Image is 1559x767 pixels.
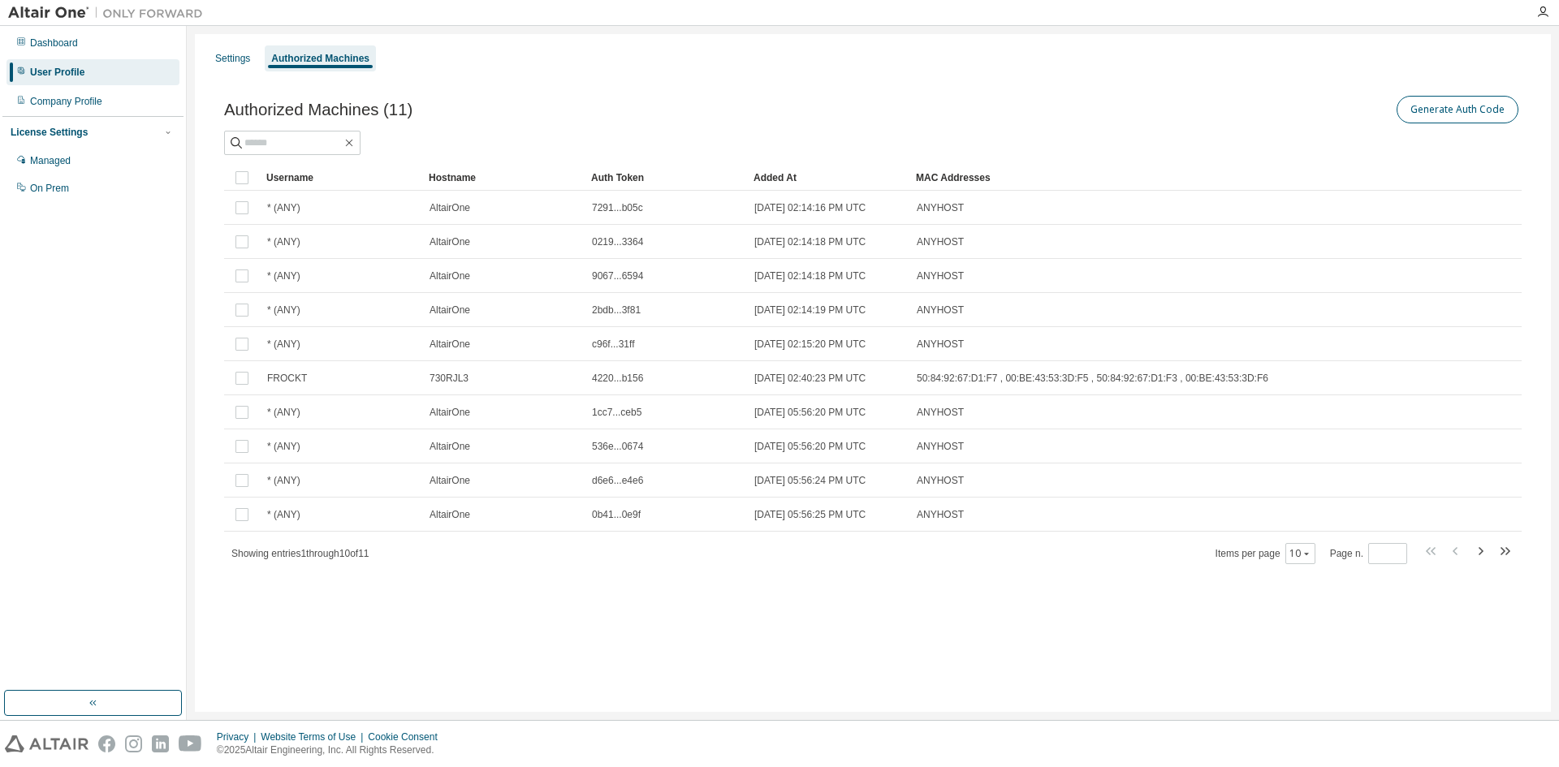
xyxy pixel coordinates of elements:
[592,269,643,282] span: 9067...6594
[231,548,369,559] span: Showing entries 1 through 10 of 11
[430,235,470,248] span: AltairOne
[592,474,643,487] span: d6e6...e4e6
[430,440,470,453] span: AltairOne
[917,406,964,419] span: ANYHOST
[261,730,368,743] div: Website Terms of Use
[1216,543,1315,564] span: Items per page
[591,165,741,191] div: Auth Token
[30,66,84,79] div: User Profile
[267,201,300,214] span: * (ANY)
[98,735,115,752] img: facebook.svg
[430,269,470,282] span: AltairOne
[917,304,964,317] span: ANYHOST
[30,37,78,50] div: Dashboard
[592,235,643,248] span: 0219...3364
[1289,547,1311,560] button: 10
[267,406,300,419] span: * (ANY)
[429,165,578,191] div: Hostname
[917,201,964,214] span: ANYHOST
[430,508,470,521] span: AltairOne
[430,338,470,351] span: AltairOne
[592,338,634,351] span: c96f...31ff
[267,474,300,487] span: * (ANY)
[217,730,261,743] div: Privacy
[430,201,470,214] span: AltairOne
[266,165,416,191] div: Username
[592,440,643,453] span: 536e...0674
[754,235,866,248] span: [DATE] 02:14:18 PM UTC
[267,304,300,317] span: * (ANY)
[5,735,89,752] img: altair_logo.svg
[152,735,169,752] img: linkedin.svg
[592,508,641,521] span: 0b41...0e9f
[917,269,964,282] span: ANYHOST
[30,182,69,195] div: On Prem
[917,235,964,248] span: ANYHOST
[754,440,866,453] span: [DATE] 05:56:20 PM UTC
[592,372,643,385] span: 4220...b156
[754,201,866,214] span: [DATE] 02:14:16 PM UTC
[1330,543,1407,564] span: Page n.
[917,338,964,351] span: ANYHOST
[271,52,369,65] div: Authorized Machines
[754,474,866,487] span: [DATE] 05:56:24 PM UTC
[267,235,300,248] span: * (ANY)
[267,372,307,385] span: FROCKT
[592,304,641,317] span: 2bdb...3f81
[917,508,964,521] span: ANYHOST
[754,304,866,317] span: [DATE] 02:14:19 PM UTC
[30,154,71,167] div: Managed
[368,730,447,743] div: Cookie Consent
[1397,96,1518,123] button: Generate Auth Code
[125,735,142,752] img: instagram.svg
[267,338,300,351] span: * (ANY)
[430,372,469,385] span: 730RJL3
[592,201,643,214] span: 7291...b05c
[430,304,470,317] span: AltairOne
[267,440,300,453] span: * (ANY)
[754,269,866,282] span: [DATE] 02:14:18 PM UTC
[754,165,903,191] div: Added At
[215,52,250,65] div: Settings
[430,406,470,419] span: AltairOne
[224,101,412,119] span: Authorized Machines (11)
[754,508,866,521] span: [DATE] 05:56:25 PM UTC
[917,474,964,487] span: ANYHOST
[11,126,88,139] div: License Settings
[217,743,447,757] p: © 2025 Altair Engineering, Inc. All Rights Reserved.
[754,406,866,419] span: [DATE] 05:56:20 PM UTC
[267,508,300,521] span: * (ANY)
[917,372,1268,385] span: 50:84:92:67:D1:F7 , 00:BE:43:53:3D:F5 , 50:84:92:67:D1:F3 , 00:BE:43:53:3D:F6
[430,474,470,487] span: AltairOne
[8,5,211,21] img: Altair One
[592,406,641,419] span: 1cc7...ceb5
[916,165,1351,191] div: MAC Addresses
[754,338,866,351] span: [DATE] 02:15:20 PM UTC
[917,440,964,453] span: ANYHOST
[179,735,202,752] img: youtube.svg
[754,372,866,385] span: [DATE] 02:40:23 PM UTC
[30,95,102,108] div: Company Profile
[267,269,300,282] span: * (ANY)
